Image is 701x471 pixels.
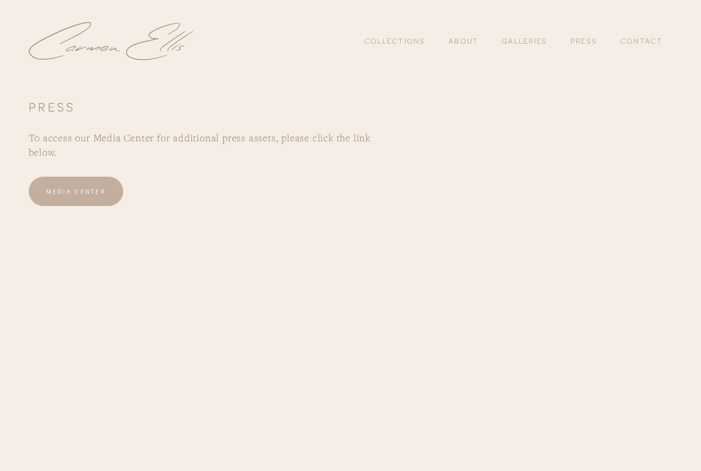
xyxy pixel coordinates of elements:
a: About [449,36,478,45]
h1: PRESS [29,100,673,113]
img: Carmen Ellis Studio [29,22,193,61]
a: Galleries [502,36,547,45]
a: Contact [620,32,663,50]
a: Press [571,32,597,50]
a: MEDIA CENTER [29,177,124,206]
a: Collections [364,32,425,50]
h3: To access our Media Center for additional press assets, please click the link below. [29,130,397,159]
